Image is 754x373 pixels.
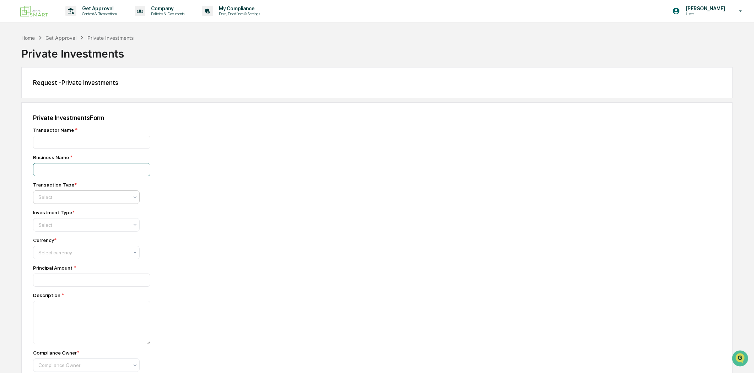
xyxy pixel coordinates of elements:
[87,35,134,41] div: Private Investments
[50,120,86,126] a: Powered byPylon
[7,104,13,109] div: 🔎
[4,87,49,99] a: 🖐️Preclearance
[76,6,120,11] p: Get Approval
[33,237,56,243] div: Currency
[33,350,79,356] div: Compliance Owner
[680,11,729,16] p: Users
[33,155,282,160] div: Business Name
[680,6,729,11] p: [PERSON_NAME]
[33,292,282,298] div: Description
[71,120,86,126] span: Pylon
[33,127,282,133] div: Transactor Name
[21,35,35,41] div: Home
[33,79,721,86] div: Request - Private Investments
[731,350,750,369] iframe: Open customer support
[18,32,117,40] input: Clear
[49,87,91,99] a: 🗄️Attestations
[33,114,721,121] div: Private Investments Form
[14,90,46,97] span: Preclearance
[213,6,264,11] p: My Compliance
[33,265,282,271] div: Principal Amount
[76,11,120,16] p: Content & Transactions
[24,61,90,67] div: We're available if you need us!
[33,182,77,188] div: Transaction Type
[121,56,129,65] button: Start new chat
[52,90,57,96] div: 🗄️
[14,103,45,110] span: Data Lookup
[45,35,76,41] div: Get Approval
[7,15,129,26] p: How can we help?
[4,100,48,113] a: 🔎Data Lookup
[145,11,188,16] p: Policies & Documents
[213,11,264,16] p: Data, Deadlines & Settings
[24,54,117,61] div: Start new chat
[59,90,88,97] span: Attestations
[21,42,733,60] div: Private Investments
[145,6,188,11] p: Company
[7,90,13,96] div: 🖐️
[7,54,20,67] img: 1746055101610-c473b297-6a78-478c-a979-82029cc54cd1
[33,210,75,215] div: Investment Type
[17,3,51,20] img: logo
